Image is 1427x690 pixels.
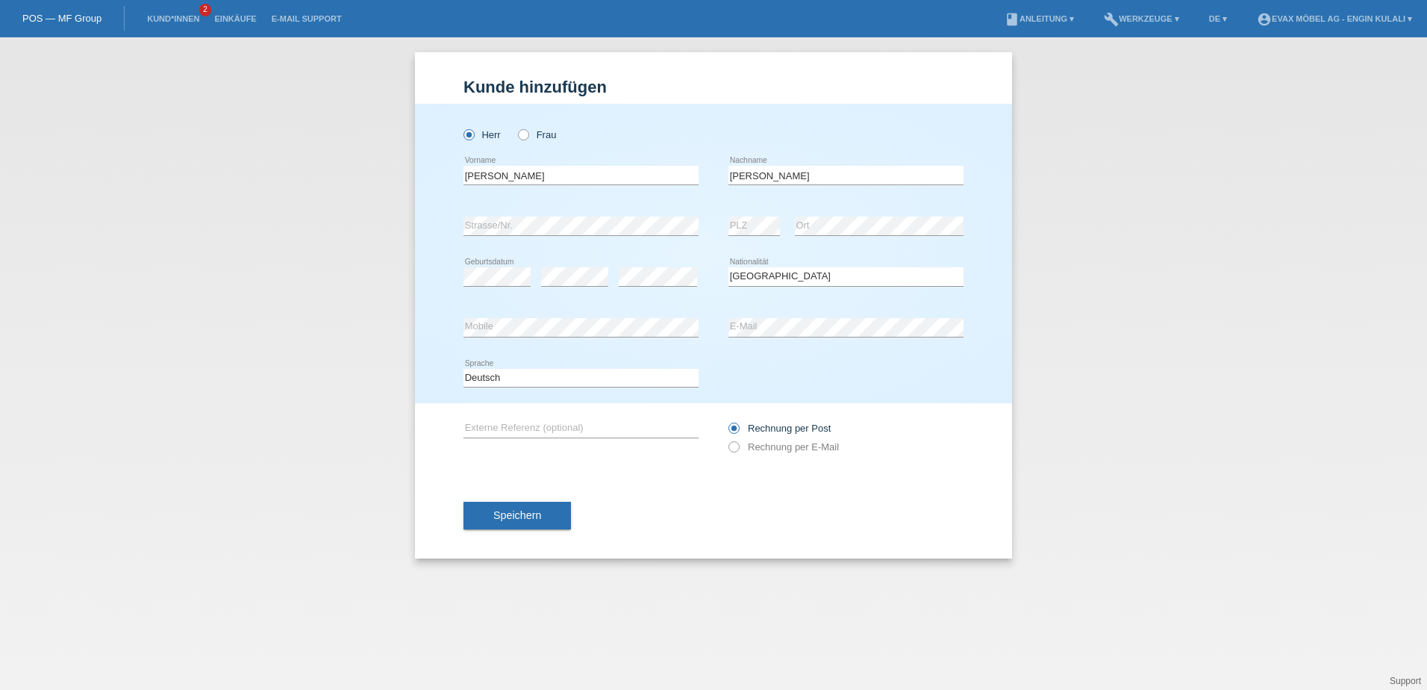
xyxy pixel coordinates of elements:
[493,509,541,521] span: Speichern
[728,441,738,460] input: Rechnung per E-Mail
[518,129,556,140] label: Frau
[518,129,528,139] input: Frau
[1096,14,1187,23] a: buildWerkzeuge ▾
[728,423,738,441] input: Rechnung per Post
[1104,12,1119,27] i: build
[463,129,473,139] input: Herr
[22,13,102,24] a: POS — MF Group
[1257,12,1272,27] i: account_circle
[997,14,1081,23] a: bookAnleitung ▾
[207,14,263,23] a: Einkäufe
[1202,14,1234,23] a: DE ▾
[1249,14,1420,23] a: account_circleEVAX Möbel AG - Engin Kulali ▾
[463,78,964,96] h1: Kunde hinzufügen
[264,14,349,23] a: E-Mail Support
[1005,12,1019,27] i: book
[463,129,501,140] label: Herr
[463,502,571,530] button: Speichern
[199,4,211,16] span: 2
[1390,676,1421,686] a: Support
[728,423,831,434] label: Rechnung per Post
[728,441,839,453] label: Rechnung per E-Mail
[140,14,207,23] a: Kund*innen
